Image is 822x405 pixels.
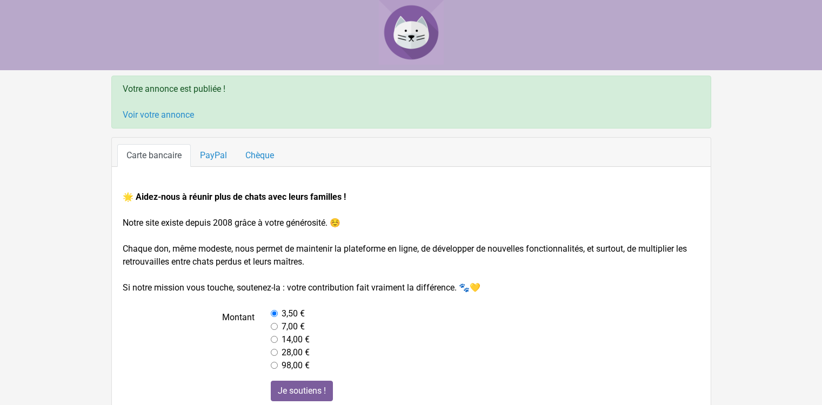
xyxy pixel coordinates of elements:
label: 98,00 € [282,359,310,372]
a: Carte bancaire [117,144,191,167]
a: Chèque [236,144,283,167]
label: Montant [115,307,263,372]
div: Votre annonce est publiée ! [111,76,711,129]
strong: 🌟 Aidez-nous à réunir plus de chats avec leurs familles ! [123,192,346,202]
label: 7,00 € [282,320,305,333]
a: Voir votre annonce [123,110,194,120]
label: 3,50 € [282,307,305,320]
label: 14,00 € [282,333,310,346]
label: 28,00 € [282,346,310,359]
input: Je soutiens ! [271,381,333,401]
a: PayPal [191,144,236,167]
